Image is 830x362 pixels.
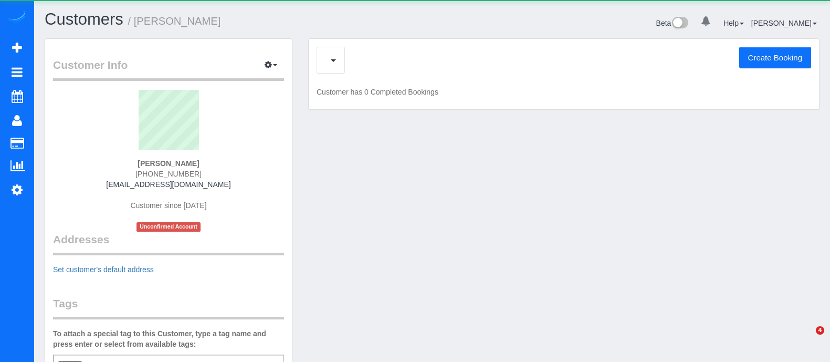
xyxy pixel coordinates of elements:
span: Customer since [DATE] [130,201,206,210]
p: Customer has 0 Completed Bookings [317,87,811,97]
img: New interface [671,17,688,30]
span: [PHONE_NUMBER] [135,170,202,178]
a: [EMAIL_ADDRESS][DOMAIN_NAME] [106,180,230,189]
a: Set customer's default address [53,265,154,274]
a: Customers [45,10,123,28]
iframe: Intercom live chat [794,326,820,351]
legend: Customer Info [53,57,284,81]
button: Create Booking [739,47,811,69]
a: Beta [656,19,689,27]
label: To attach a special tag to this Customer, type a tag name and press enter or select from availabl... [53,328,284,349]
a: [PERSON_NAME] [751,19,817,27]
legend: Tags [53,296,284,319]
small: / [PERSON_NAME] [128,15,221,27]
a: Help [723,19,744,27]
span: Unconfirmed Account [136,222,201,231]
img: Automaid Logo [6,11,27,25]
span: 4 [816,326,824,335]
strong: [PERSON_NAME] [138,159,199,168]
